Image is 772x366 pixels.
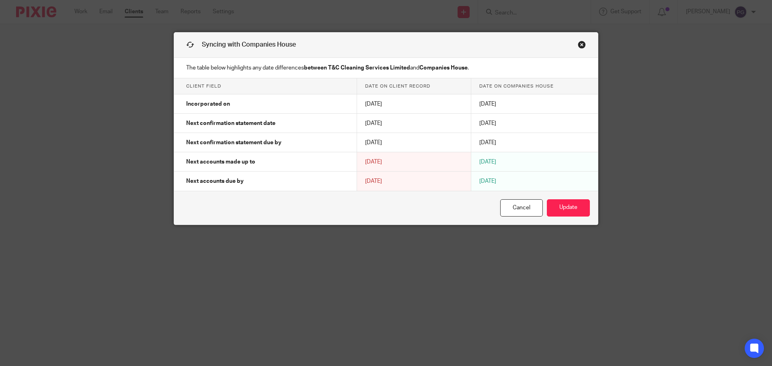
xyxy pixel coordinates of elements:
a: Cancel [500,199,543,217]
td: [DATE] [471,94,598,114]
td: [DATE] [471,152,598,172]
td: [DATE] [357,172,471,191]
td: [DATE] [471,133,598,152]
td: Incorporated on [174,94,357,114]
span: Syncing with Companies House [202,41,296,48]
a: Close this dialog window [578,41,586,51]
th: Date on client record [357,78,471,94]
td: Next confirmation statement date [174,114,357,133]
strong: Companies House [419,65,468,71]
td: [DATE] [357,152,471,172]
th: Date on Companies House [471,78,598,94]
button: Update [547,199,590,217]
td: [DATE] [357,114,471,133]
th: Client field [174,78,357,94]
p: The table below highlights any date differences and . [174,58,598,78]
td: [DATE] [471,114,598,133]
td: Next accounts made up to [174,152,357,172]
strong: between T&C Cleaning Services Limited [304,65,410,71]
td: [DATE] [357,94,471,114]
td: [DATE] [357,133,471,152]
td: [DATE] [471,172,598,191]
td: Next confirmation statement due by [174,133,357,152]
td: Next accounts due by [174,172,357,191]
